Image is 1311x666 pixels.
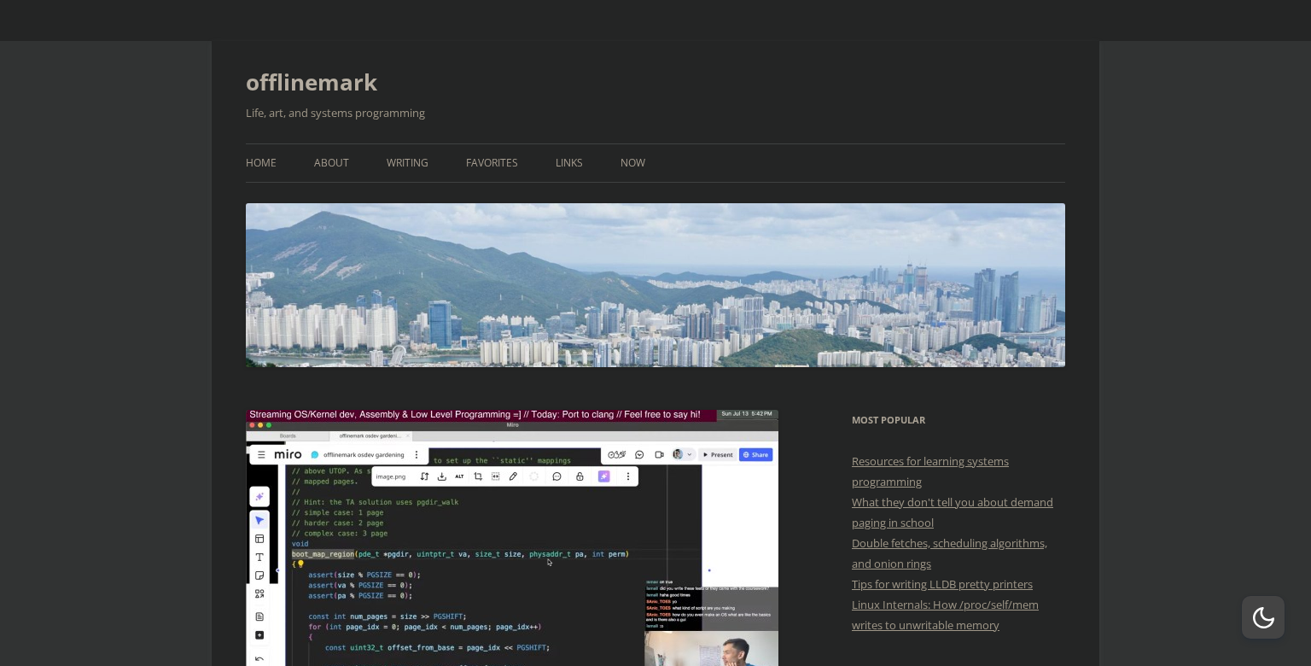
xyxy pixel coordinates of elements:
a: Favorites [466,144,518,182]
a: Linux Internals: How /proc/self/mem writes to unwritable memory [852,597,1039,633]
a: offlinemark [246,61,377,102]
a: Double fetches, scheduling algorithms, and onion rings [852,535,1047,571]
a: Now [621,144,645,182]
a: What they don't tell you about demand paging in school [852,494,1053,530]
a: Links [556,144,583,182]
h2: Life, art, and systems programming [246,102,1065,123]
h3: Most Popular [852,410,1065,430]
a: About [314,144,349,182]
a: Tips for writing LLDB pretty printers [852,576,1033,592]
a: Resources for learning systems programming [852,453,1009,489]
a: Writing [387,144,428,182]
a: Home [246,144,277,182]
img: offlinemark [246,203,1065,366]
